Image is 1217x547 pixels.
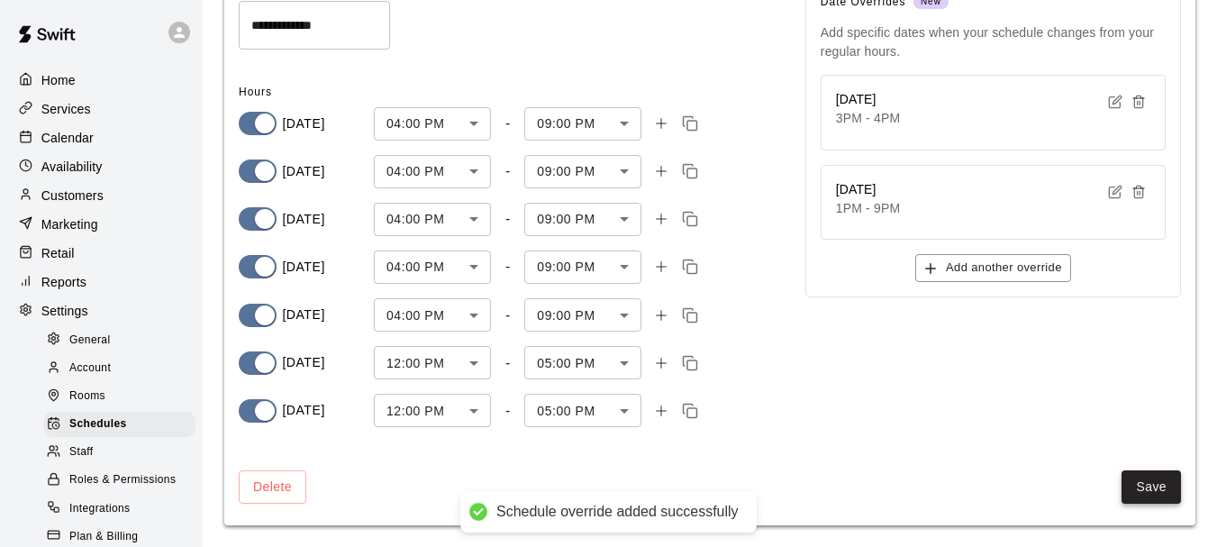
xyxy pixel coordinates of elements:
div: 04:00 PM [374,107,491,141]
span: Integrations [69,500,131,518]
a: Account [43,354,203,382]
p: [DATE] [282,353,324,372]
span: Hours [239,86,272,98]
div: - [505,307,510,324]
span: General [69,332,111,350]
button: Copy time [677,206,703,232]
a: Customers [14,182,188,209]
button: Add time slot [649,351,674,376]
p: Home [41,71,76,89]
div: Schedules [43,412,195,437]
div: 12:00 PM [374,394,491,427]
p: [DATE] [282,258,324,277]
div: 12:00 PM [374,346,491,379]
a: Integrations [43,495,203,523]
span: Roles & Permissions [69,471,176,489]
h6: [DATE] [836,90,900,110]
button: Add time slot [649,159,674,184]
div: Rooms [43,384,195,409]
button: Copy time [677,303,703,328]
a: Services [14,96,188,123]
div: Account [43,356,195,381]
button: Delete [239,470,306,504]
a: Calendar [14,124,188,151]
a: Staff [43,439,203,467]
p: Reports [41,273,86,291]
p: [DATE] [282,210,324,229]
span: Plan & Billing [69,528,138,546]
p: Marketing [41,215,98,233]
button: Copy time [677,254,703,279]
div: - [505,163,510,179]
button: Add time slot [649,398,674,424]
h6: [DATE] [836,180,900,200]
a: Rooms [43,383,203,411]
div: 05:00 PM [524,394,641,427]
div: - [505,259,510,275]
a: Reports [14,269,188,296]
p: Services [41,100,91,118]
span: Rooms [69,387,105,406]
div: 04:00 PM [374,298,491,332]
div: 09:00 PM [524,251,641,284]
div: - [505,403,510,419]
button: Add another override [915,254,1071,282]
p: 3PM - 4PM [836,109,900,127]
div: Staff [43,440,195,465]
button: Add time slot [649,111,674,136]
a: Home [14,67,188,94]
p: Add specific dates when your schedule changes from your regular hours. [821,23,1166,59]
p: Retail [41,244,75,262]
button: Copy time [677,111,703,136]
div: Schedule override added successfully [496,503,739,522]
p: Calendar [41,129,94,147]
div: - [505,211,510,227]
div: 04:00 PM [374,155,491,188]
div: - [505,115,510,132]
button: Copy time [677,398,703,424]
button: Add time slot [649,303,674,328]
div: - [505,355,510,371]
a: Roles & Permissions [43,467,203,495]
div: General [43,328,195,353]
span: Staff [69,443,93,461]
div: 09:00 PM [524,298,641,332]
a: Retail [14,240,188,267]
div: Integrations [43,497,195,522]
span: Schedules [69,415,127,433]
a: Availability [14,153,188,180]
a: Schedules [43,411,203,439]
button: Save [1122,470,1181,504]
p: [DATE] [282,114,324,133]
button: Copy time [677,159,703,184]
div: 09:00 PM [524,155,641,188]
p: 1PM - 9PM [836,199,900,217]
div: 05:00 PM [524,346,641,379]
a: General [43,326,203,354]
a: Marketing [14,211,188,238]
p: Settings [41,302,88,320]
div: 09:00 PM [524,107,641,141]
p: [DATE] [282,401,324,420]
a: Settings [14,297,188,324]
div: 04:00 PM [374,203,491,236]
span: Account [69,360,111,378]
div: 09:00 PM [524,203,641,236]
button: Copy time [677,351,703,376]
button: Add time slot [649,206,674,232]
button: Add time slot [649,254,674,279]
p: Customers [41,187,104,205]
div: 04:00 PM [374,251,491,284]
p: [DATE] [282,162,324,181]
p: [DATE] [282,305,324,324]
div: Roles & Permissions [43,468,195,493]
